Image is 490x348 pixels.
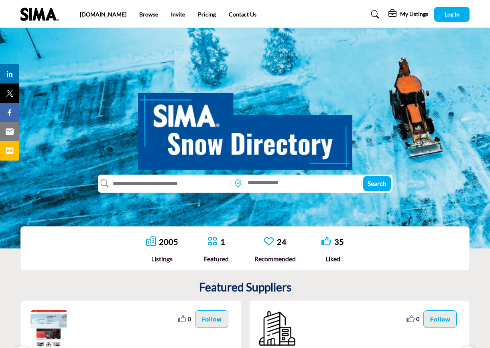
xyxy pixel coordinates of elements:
[159,237,178,246] a: 2005
[423,310,457,328] button: Follow
[430,315,450,324] p: Follow
[321,254,344,264] div: Liked
[416,315,419,323] span: 0
[195,310,228,328] button: Follow
[277,237,287,246] a: 24
[254,254,296,264] div: Recommended
[445,11,460,18] span: Log In
[388,10,428,19] div: My Listings
[334,237,344,246] a: 35
[400,10,428,18] h5: My Listings
[363,176,391,191] button: Search
[368,179,386,187] span: Search
[20,8,63,21] img: Site Logo
[229,11,256,18] a: Contact Us
[30,310,67,346] img: BOSS Snowplow
[198,11,216,18] a: Pricing
[138,84,352,170] img: SIMA Snow Directory
[264,236,274,247] a: Go to Recommended
[80,11,126,18] a: [DOMAIN_NAME]
[146,254,178,264] div: Listings
[207,236,217,247] a: Go to Featured
[259,310,295,346] img: New Holland Construction
[139,11,158,18] a: Browse
[363,8,384,21] a: Search
[199,281,291,294] h2: Featured Suppliers
[228,177,232,189] img: Rectangle%203585.svg
[171,11,185,18] a: Invite
[188,315,191,323] span: 0
[204,254,229,264] div: Featured
[434,7,470,22] button: Log In
[321,236,331,246] i: Go to Liked
[220,237,225,246] a: 1
[201,315,222,324] p: Follow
